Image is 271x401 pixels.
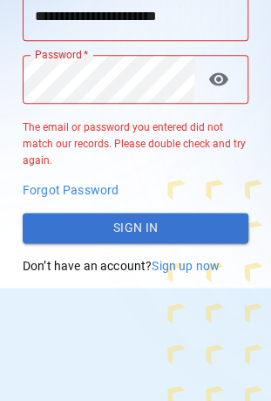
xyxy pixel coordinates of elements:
[208,69,229,90] span: visibility
[23,183,119,197] span: Forgot Password
[23,121,246,167] span: The email or password you entered did not match our records. Please double check and try again.
[152,259,220,273] span: Sign up now
[23,257,248,275] p: Don’t have an account?
[35,47,88,62] label: Password
[23,213,248,244] button: Sign In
